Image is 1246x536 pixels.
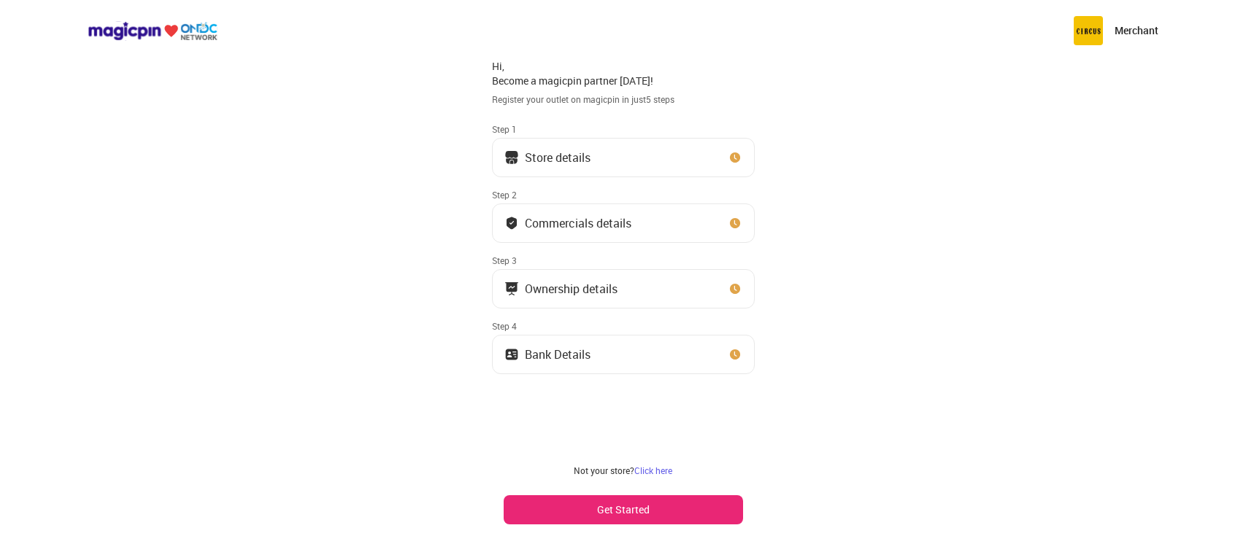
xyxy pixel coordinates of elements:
[492,93,755,106] div: Register your outlet on magicpin in just 5 steps
[492,123,755,135] div: Step 1
[728,216,742,230] img: clock_icon_new.67dbf243.svg
[728,347,742,362] img: clock_icon_new.67dbf243.svg
[1074,16,1103,45] img: circus.b677b59b.png
[492,59,755,88] div: Hi, Become a magicpin partner [DATE]!
[1115,23,1158,38] p: Merchant
[525,285,618,292] div: Ownership details
[525,351,591,358] div: Bank Details
[525,220,631,227] div: Commercials details
[504,495,743,524] button: Get Started
[492,189,755,201] div: Step 2
[492,203,755,243] button: Commercials details
[492,269,755,308] button: Ownership details
[504,216,519,230] img: bank_details_tick.fdc3558c.svg
[492,320,755,332] div: Step 4
[504,150,519,165] img: storeIcon.9b1f7264.svg
[492,138,755,177] button: Store details
[504,347,519,362] img: ownership_icon.37569ceb.svg
[492,255,755,266] div: Step 3
[525,154,591,161] div: Store details
[634,465,672,476] a: Click here
[574,465,634,476] span: Not your store?
[728,281,742,296] img: clock_icon_new.67dbf243.svg
[492,335,755,374] button: Bank Details
[728,150,742,165] img: clock_icon_new.67dbf243.svg
[88,21,218,41] img: ondc-logo-new-small.8a59708e.svg
[504,281,519,296] img: commercials_icon.983f7837.svg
